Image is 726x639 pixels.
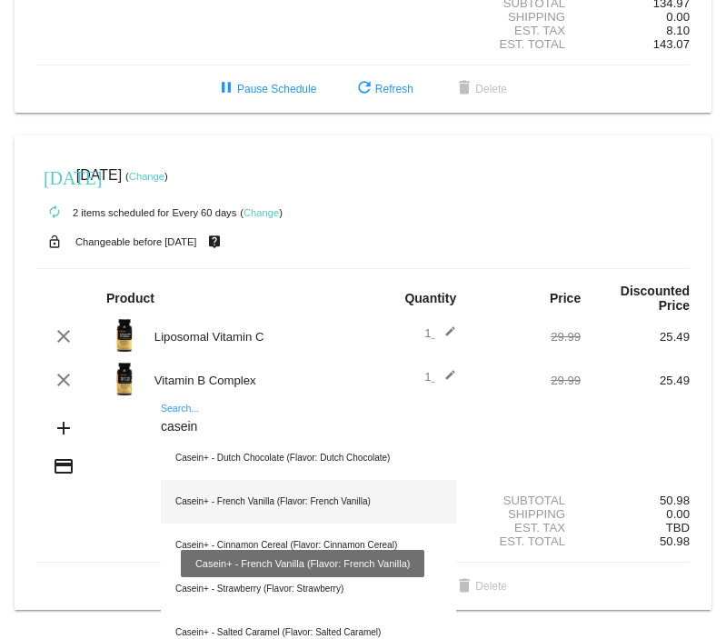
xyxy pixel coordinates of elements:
[581,494,690,507] div: 50.98
[353,83,413,95] span: Refresh
[106,291,154,305] strong: Product
[353,78,375,100] mat-icon: refresh
[434,369,456,391] mat-icon: edit
[581,374,690,387] div: 25.49
[240,207,283,218] small: ( )
[472,534,581,548] div: Est. Total
[439,73,522,105] button: Delete
[106,361,143,397] img: vitamin-b-image.png
[472,374,581,387] div: 29.99
[53,369,75,391] mat-icon: clear
[621,284,690,313] strong: Discounted Price
[424,370,456,384] span: 1
[36,207,236,218] small: 2 items scheduled for Every 60 days
[215,83,316,95] span: Pause Schedule
[44,202,65,224] mat-icon: autorenew
[125,171,168,182] small: ( )
[44,165,65,187] mat-icon: [DATE]
[453,78,475,100] mat-icon: delete
[161,436,456,480] div: Casein+ - Dutch Chocolate (Flavor: Dutch Chocolate)
[439,570,522,603] button: Delete
[472,10,581,24] div: Shipping
[666,507,690,521] span: 0.00
[129,171,164,182] a: Change
[161,420,456,434] input: Search...
[666,24,690,37] span: 8.10
[145,330,363,344] div: Liposomal Vitamin C
[550,291,581,305] strong: Price
[53,417,75,439] mat-icon: add
[339,73,428,105] button: Refresh
[472,330,581,344] div: 29.99
[53,325,75,347] mat-icon: clear
[453,580,507,593] span: Delete
[161,524,456,567] div: Casein+ - Cinnamon Cereal (Flavor: Cinnamon Cereal)
[666,521,690,534] span: TBD
[472,521,581,534] div: Est. Tax
[204,230,225,254] mat-icon: live_help
[472,494,581,507] div: Subtotal
[666,10,690,24] span: 0.00
[106,317,143,354] img: Image-1-Carousel-Vitamin-C-Photoshoped-1000x1000-1.png
[404,291,456,305] strong: Quantity
[453,576,475,598] mat-icon: delete
[161,567,456,611] div: Casein+ - Strawberry (Flavor: Strawberry)
[434,325,456,347] mat-icon: edit
[161,480,456,524] div: Casein+ - French Vanilla (Flavor: French Vanilla)
[472,24,581,37] div: Est. Tax
[215,78,237,100] mat-icon: pause
[581,330,690,344] div: 25.49
[472,37,581,51] div: Est. Total
[424,326,456,340] span: 1
[244,207,279,218] a: Change
[453,83,507,95] span: Delete
[75,236,197,247] small: Changeable before [DATE]
[53,455,75,477] mat-icon: credit_card
[653,37,690,51] span: 143.07
[472,507,581,521] div: Shipping
[44,230,65,254] mat-icon: lock_open
[145,374,363,387] div: Vitamin B Complex
[660,534,690,548] span: 50.98
[201,73,331,105] button: Pause Schedule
